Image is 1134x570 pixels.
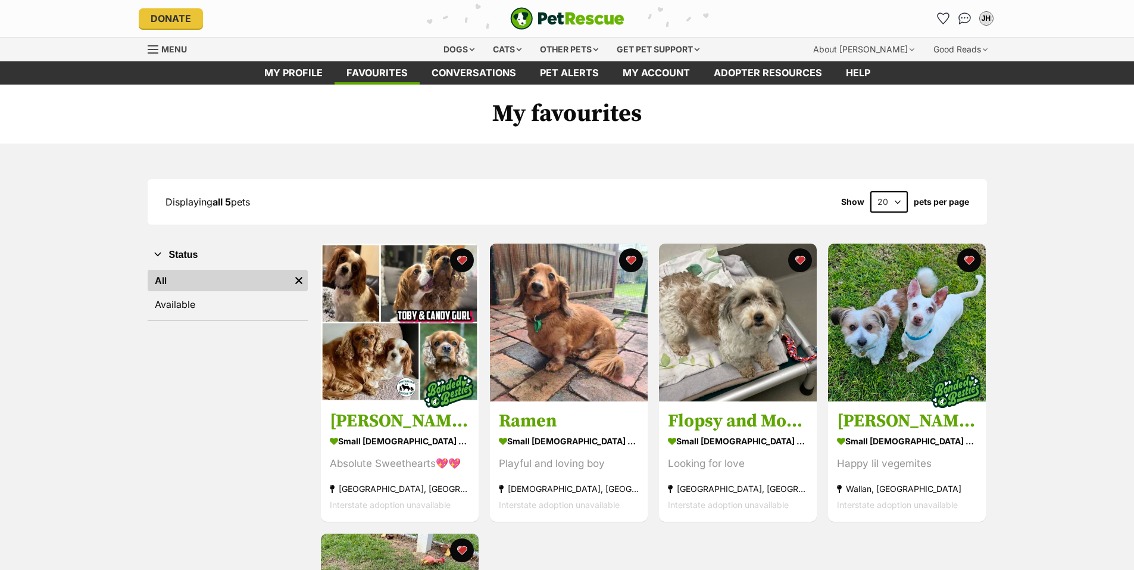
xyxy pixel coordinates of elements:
div: Status [148,267,308,320]
img: chat-41dd97257d64d25036548639549fe6c8038ab92f7586957e7f3b1b290dea8141.svg [958,13,971,24]
img: bonded besties [926,362,986,422]
div: small [DEMOGRAPHIC_DATA] Dog [668,433,808,450]
button: favourite [450,538,474,562]
a: Conversations [955,9,974,28]
button: Status [148,247,308,263]
a: Favourites [934,9,953,28]
img: Flopsy and Mopsy [659,244,817,401]
a: Menu [148,38,195,59]
div: small [DEMOGRAPHIC_DATA] Dog [330,433,470,450]
a: Favourites [335,61,420,85]
div: [DEMOGRAPHIC_DATA], [GEOGRAPHIC_DATA] [499,481,639,497]
div: Cats [485,38,530,61]
div: Happy lil vegemites [837,456,977,472]
div: [GEOGRAPHIC_DATA], [GEOGRAPHIC_DATA] [668,481,808,497]
button: favourite [957,248,981,272]
div: small [DEMOGRAPHIC_DATA] Dog [499,433,639,450]
div: About [PERSON_NAME] [805,38,923,61]
h3: Ramen [499,410,639,433]
img: logo-e224e6f780fb5917bec1dbf3a21bbac754714ae5b6737aabdf751b685950b380.svg [510,7,624,30]
div: small [DEMOGRAPHIC_DATA] Dog [837,433,977,450]
a: Pet alerts [528,61,611,85]
div: Good Reads [925,38,996,61]
div: Get pet support [608,38,708,61]
img: Irene & Rayray [828,244,986,401]
a: Remove filter [290,270,308,291]
a: [PERSON_NAME] & [PERSON_NAME] small [DEMOGRAPHIC_DATA] Dog Happy lil vegemites Wallan, [GEOGRAPHI... [828,401,986,522]
div: Looking for love [668,456,808,472]
h3: [PERSON_NAME] & [PERSON_NAME] [837,410,977,433]
a: Ramen small [DEMOGRAPHIC_DATA] Dog Playful and loving boy [DEMOGRAPHIC_DATA], [GEOGRAPHIC_DATA] I... [490,401,648,522]
a: All [148,270,290,291]
span: Show [841,197,864,207]
img: Ramen [490,244,648,401]
span: Interstate adoption unavailable [499,500,620,510]
span: Interstate adoption unavailable [330,500,451,510]
ul: Account quick links [934,9,996,28]
span: Menu [161,44,187,54]
span: Displaying pets [165,196,250,208]
div: JH [980,13,992,24]
a: Flopsy and Mopsy small [DEMOGRAPHIC_DATA] Dog Looking for love [GEOGRAPHIC_DATA], [GEOGRAPHIC_DAT... [659,401,817,522]
button: favourite [619,248,643,272]
a: PetRescue [510,7,624,30]
div: [GEOGRAPHIC_DATA], [GEOGRAPHIC_DATA] [330,481,470,497]
span: Interstate adoption unavailable [668,500,789,510]
div: Absolute Sweethearts💖💖 [330,456,470,472]
a: conversations [420,61,528,85]
img: Toby and Cany Gurl [321,244,479,401]
a: Donate [139,8,203,29]
a: [PERSON_NAME] and [PERSON_NAME] small [DEMOGRAPHIC_DATA] Dog Absolute Sweethearts💖💖 [GEOGRAPHIC_D... [321,401,479,522]
label: pets per page [914,197,969,207]
div: Wallan, [GEOGRAPHIC_DATA] [837,481,977,497]
img: bonded besties [419,362,479,422]
a: Available [148,294,308,315]
h3: Flopsy and Mopsy [668,410,808,433]
div: Other pets [532,38,607,61]
button: favourite [450,248,474,272]
button: My account [977,9,996,28]
strong: all 5 [213,196,231,208]
h3: [PERSON_NAME] and [PERSON_NAME] [330,410,470,433]
a: My account [611,61,702,85]
div: Playful and loving boy [499,456,639,472]
div: Dogs [435,38,483,61]
a: Adopter resources [702,61,834,85]
span: Interstate adoption unavailable [837,500,958,510]
a: Help [834,61,882,85]
button: favourite [788,248,812,272]
a: My profile [252,61,335,85]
